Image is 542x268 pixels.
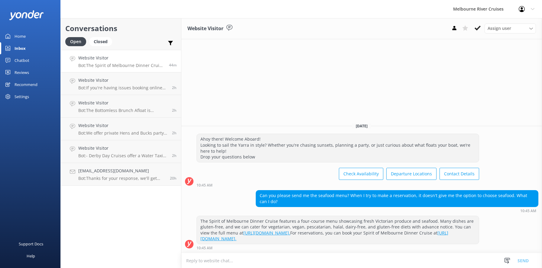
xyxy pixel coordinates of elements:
div: Assign User [485,24,536,33]
p: Bot: The Bottomless Brunch Afloat is designed as an adult-focused experience, and children are ge... [78,108,167,113]
a: Website VisitorBot:- Derby Day Cruises offer a Water Taxi return trip (75 mins) starting from $16... [61,140,181,163]
div: Help [27,250,35,262]
div: Ahoy there! Welcome Aboard! Looking to sail the Yarra in style? Whether you're chasing sunsets, p... [197,134,479,162]
button: Departure Locations [386,168,437,180]
a: [URL][DOMAIN_NAME]. [200,230,448,242]
h2: Conversations [65,23,177,34]
span: [DATE] [352,123,371,129]
a: Open [65,38,89,45]
strong: 10:45 AM [520,209,536,213]
div: Chatbot [15,54,29,66]
span: Sep 19 2025 10:45am (UTC +10:00) Australia/Sydney [169,62,177,68]
strong: 10:45 AM [196,246,213,250]
div: Sep 19 2025 10:45am (UTC +10:00) Australia/Sydney [196,246,479,250]
div: Closed [89,37,112,46]
div: Open [65,37,86,46]
div: Sep 19 2025 10:45am (UTC +10:00) Australia/Sydney [256,209,538,213]
a: Website VisitorBot:We offer private Hens and Bucks party cruises for a fun and unforgettable cele... [61,118,181,140]
button: Check Availability [339,168,383,180]
h4: Website Visitor [78,77,167,84]
div: Reviews [15,66,29,78]
div: The Spirit of Melbourne Dinner Cruise features a four-course menu showcasing fresh Victorian prod... [197,216,479,244]
h4: [EMAIL_ADDRESS][DOMAIN_NAME] [78,168,165,174]
div: Sep 19 2025 10:45am (UTC +10:00) Australia/Sydney [196,183,479,187]
span: Sep 18 2025 02:56pm (UTC +10:00) Australia/Sydney [170,176,177,181]
p: Bot: The Spirit of Melbourne Dinner Cruise features a four-course menu showcasing fresh Victorian... [78,63,164,68]
a: Website VisitorBot:The Bottomless Brunch Afloat is designed as an adult-focused experience, and c... [61,95,181,118]
a: Website VisitorBot:The Spirit of Melbourne Dinner Cruise features a four-course menu showcasing f... [61,50,181,72]
a: [URL][DOMAIN_NAME]. [243,230,290,236]
span: Assign user [488,25,511,32]
img: yonder-white-logo.png [9,10,44,20]
h4: Website Visitor [78,100,167,106]
h3: Website Visitor [187,25,223,33]
h4: Website Visitor [78,122,167,129]
h4: Website Visitor [78,145,167,152]
div: Support Docs [19,238,43,250]
p: Bot: - Derby Day Cruises offer a Water Taxi return trip (75 mins) starting from $160. - [DATE] Cr... [78,153,167,158]
a: Website VisitorBot:If you're having issues booking online for more than 10 people, please contact... [61,72,181,95]
strong: 10:45 AM [196,183,213,187]
span: Sep 19 2025 08:46am (UTC +10:00) Australia/Sydney [172,108,177,113]
div: Settings [15,91,29,103]
span: Sep 19 2025 08:53am (UTC +10:00) Australia/Sydney [172,85,177,90]
p: Bot: Thanks for your response, we'll get back to you as soon as we can during opening hours. [78,176,165,181]
h4: Website Visitor [78,55,164,61]
a: [EMAIL_ADDRESS][DOMAIN_NAME]Bot:Thanks for your response, we'll get back to you as soon as we can... [61,163,181,186]
div: Home [15,30,26,42]
button: Contact Details [440,168,479,180]
div: Recommend [15,78,37,91]
span: Sep 19 2025 08:31am (UTC +10:00) Australia/Sydney [172,153,177,158]
p: Bot: We offer private Hens and Bucks party cruises for a fun and unforgettable celebration on the... [78,130,167,136]
div: Inbox [15,42,26,54]
a: Closed [89,38,115,45]
span: Sep 19 2025 08:41am (UTC +10:00) Australia/Sydney [172,130,177,136]
p: Bot: If you're having issues booking online for more than 10 people, please contact the team at [... [78,85,167,91]
div: Can you please send me the seafood menu? When I try to make a reservation, it doesn't give me the... [256,190,538,206]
